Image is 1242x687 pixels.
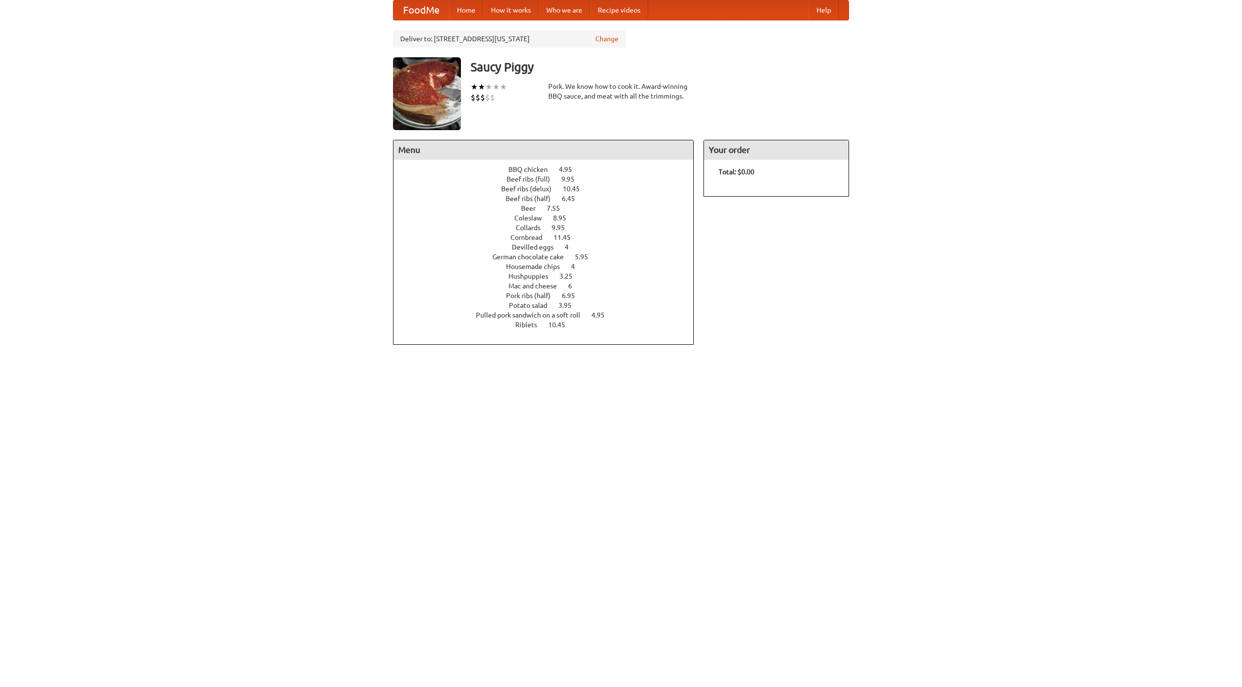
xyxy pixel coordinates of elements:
div: Pork. We know how to cook it. Award-winning BBQ sauce, and meat with all the trimmings. [548,82,694,101]
span: 4.95 [559,166,582,173]
div: Deliver to: [STREET_ADDRESS][US_STATE] [393,30,626,48]
span: 3.95 [558,302,581,309]
span: Beef ribs (full) [507,175,560,183]
span: Devilled eggs [512,243,563,251]
a: Housemade chips 4 [506,263,593,270]
span: BBQ chicken [508,166,557,173]
a: How it works [483,0,539,20]
a: Devilled eggs 4 [512,243,587,251]
li: $ [475,92,480,103]
a: Pulled pork sandwich on a soft roll 4.95 [476,311,622,319]
li: ★ [471,82,478,92]
a: Riblets 10.45 [515,321,583,329]
h4: Menu [393,140,693,160]
span: Beef ribs (delux) [501,185,561,193]
span: Housemade chips [506,263,570,270]
span: German chocolate cake [492,253,573,261]
span: 4.95 [591,311,614,319]
li: ★ [500,82,507,92]
a: Change [595,34,619,44]
li: ★ [492,82,500,92]
a: Beer 7.55 [521,204,578,212]
span: 9.95 [552,224,574,232]
span: 10.45 [548,321,575,329]
a: Beef ribs (half) 6.45 [506,195,593,202]
h4: Your order [704,140,849,160]
span: 5.95 [575,253,598,261]
span: 7.55 [547,204,570,212]
li: $ [471,92,475,103]
span: 4 [571,263,585,270]
span: Pork ribs (half) [506,292,560,300]
span: 11.45 [554,234,580,241]
span: Potato salad [509,302,557,309]
a: German chocolate cake 5.95 [492,253,606,261]
a: Hushpuppies 3.25 [508,272,590,280]
a: Collards 9.95 [516,224,583,232]
span: Beer [521,204,545,212]
a: Recipe videos [590,0,648,20]
span: 10.45 [563,185,589,193]
span: Beef ribs (half) [506,195,560,202]
span: 6 [568,282,582,290]
span: 6.45 [562,195,585,202]
a: Mac and cheese 6 [508,282,590,290]
a: BBQ chicken 4.95 [508,166,590,173]
h3: Saucy Piggy [471,57,849,77]
span: Hushpuppies [508,272,558,280]
li: $ [490,92,495,103]
li: $ [480,92,485,103]
a: Home [449,0,483,20]
li: ★ [478,82,485,92]
a: Pork ribs (half) 6.95 [506,292,593,300]
a: Coleslaw 8.95 [514,214,584,222]
span: Riblets [515,321,547,329]
a: Beef ribs (full) 9.95 [507,175,592,183]
span: Pulled pork sandwich on a soft roll [476,311,590,319]
span: 3.25 [559,272,582,280]
a: Potato salad 3.95 [509,302,589,309]
span: Mac and cheese [508,282,567,290]
li: ★ [485,82,492,92]
a: Beef ribs (delux) 10.45 [501,185,598,193]
span: Cornbread [510,234,552,241]
span: 4 [565,243,578,251]
img: angular.jpg [393,57,461,130]
a: Help [809,0,839,20]
span: Coleslaw [514,214,552,222]
a: Who we are [539,0,590,20]
li: $ [485,92,490,103]
a: Cornbread 11.45 [510,234,588,241]
a: FoodMe [393,0,449,20]
span: 9.95 [561,175,584,183]
span: Collards [516,224,550,232]
b: Total: $0.00 [719,168,754,176]
span: 6.95 [562,292,585,300]
span: 8.95 [553,214,576,222]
